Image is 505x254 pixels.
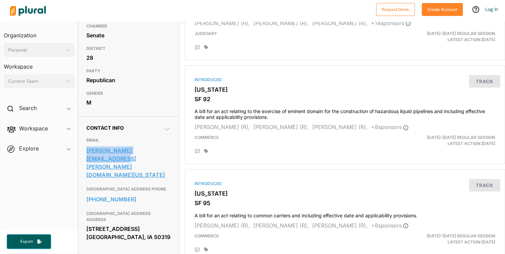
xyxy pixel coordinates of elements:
h3: GENDER [86,89,171,97]
div: 28 [86,53,171,63]
div: Introduced [195,77,495,83]
span: [PERSON_NAME] (R), [253,124,309,130]
div: Add tags [204,149,208,153]
button: Create Account [422,3,463,16]
div: Add Position Statement [195,149,200,154]
a: [PERSON_NAME][EMAIL_ADDRESS][PERSON_NAME][DOMAIN_NAME][US_STATE] [86,145,171,180]
div: Latest Action: [DATE] [397,31,500,43]
span: [PERSON_NAME] (R), [312,124,368,130]
h4: A bill for an act relating to common carriers and including effective date and applicability prov... [195,210,495,219]
button: Track [469,179,500,192]
div: Latest Action: [DATE] [397,134,500,147]
a: Create Account [422,5,463,13]
h3: PARTY [86,67,171,75]
button: Track [469,75,500,88]
div: M [86,97,171,108]
h3: SF 92 [195,96,495,103]
a: [PHONE_NUMBER] [86,194,171,204]
div: Add tags [204,45,208,50]
h3: SF 95 [195,200,495,206]
a: Request Demo [376,5,415,13]
div: Latest Action: [DATE] [397,233,500,245]
h3: Workspace [4,57,74,72]
span: Commerce [195,233,219,238]
h3: EMAIL [86,136,171,144]
button: Export [7,234,51,249]
span: [DATE]-[DATE] Regular Session [427,31,495,36]
a: Log In [485,6,498,12]
h3: [US_STATE] [195,86,495,93]
div: Introduced [195,181,495,187]
div: Add tags [204,247,208,252]
div: Republican [86,75,171,85]
span: [PERSON_NAME] (R), [195,20,250,26]
span: + 14 sponsor s [371,20,411,26]
h3: [GEOGRAPHIC_DATA] ADDRESS PHONE [86,185,171,193]
div: Current Team [8,78,63,85]
span: Export [16,239,37,244]
div: [STREET_ADDRESS] [GEOGRAPHIC_DATA], IA 50319 [86,224,171,242]
span: Contact Info [86,125,124,131]
h3: [US_STATE] [195,190,495,197]
h4: A bill for an act relating to the exercise of eminent domain for the construction of hazardous li... [195,105,495,120]
h3: Organization [4,25,74,40]
span: + 8 sponsor s [371,124,408,130]
div: Senate [86,30,171,40]
span: Judiciary [195,31,217,36]
h3: CHAMBER [86,22,171,30]
span: [PERSON_NAME] (R), [312,222,368,229]
span: [PERSON_NAME] (R), [312,20,368,26]
div: Personal [8,47,63,54]
div: Add Position Statement [195,247,200,253]
h3: [GEOGRAPHIC_DATA] ADDRESS ADDRESS [86,210,171,224]
h3: DISTRICT [86,44,171,53]
div: Add Position Statement [195,45,200,50]
span: [PERSON_NAME] (R), [195,124,250,130]
span: [DATE]-[DATE] Regular Session [427,135,495,140]
span: + 8 sponsor s [371,222,408,229]
h2: Search [19,104,37,112]
button: Request Demo [376,3,415,16]
span: [PERSON_NAME] (R), [253,222,309,229]
span: Commerce [195,135,219,140]
span: [PERSON_NAME] (R), [195,222,250,229]
span: [DATE]-[DATE] Regular Session [427,233,495,238]
span: [PERSON_NAME] (R), [253,20,309,26]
